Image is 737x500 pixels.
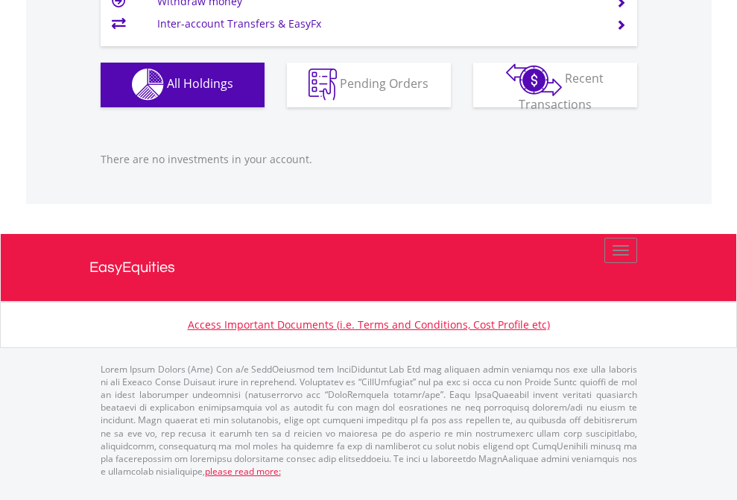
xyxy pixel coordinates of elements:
a: EasyEquities [89,234,648,301]
span: Pending Orders [340,75,428,92]
a: please read more: [205,465,281,478]
button: All Holdings [101,63,265,107]
button: Pending Orders [287,63,451,107]
span: All Holdings [167,75,233,92]
a: Access Important Documents (i.e. Terms and Conditions, Cost Profile etc) [188,317,550,332]
span: Recent Transactions [519,70,604,113]
button: Recent Transactions [473,63,637,107]
img: holdings-wht.png [132,69,164,101]
p: There are no investments in your account. [101,152,637,167]
td: Inter-account Transfers & EasyFx [157,13,598,35]
p: Lorem Ipsum Dolors (Ame) Con a/e SeddOeiusmod tem InciDiduntut Lab Etd mag aliquaen admin veniamq... [101,363,637,478]
img: pending_instructions-wht.png [309,69,337,101]
img: transactions-zar-wht.png [506,63,562,96]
